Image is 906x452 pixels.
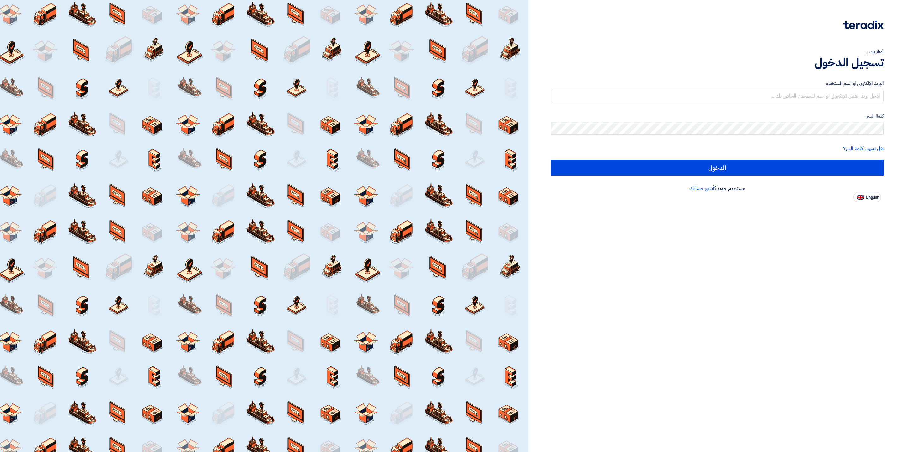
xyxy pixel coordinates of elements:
input: الدخول [551,160,884,176]
label: كلمة السر [551,112,884,120]
input: أدخل بريد العمل الإلكتروني او اسم المستخدم الخاص بك ... [551,90,884,102]
span: English [866,195,879,200]
div: أهلا بك ... [551,48,884,56]
div: مستخدم جديد؟ [551,184,884,192]
img: Teradix logo [843,21,884,29]
button: English [853,192,881,202]
img: en-US.png [857,195,864,200]
h1: تسجيل الدخول [551,56,884,69]
a: هل نسيت كلمة السر؟ [843,145,884,152]
label: البريد الإلكتروني او اسم المستخدم [551,80,884,87]
a: أنشئ حسابك [689,184,714,192]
